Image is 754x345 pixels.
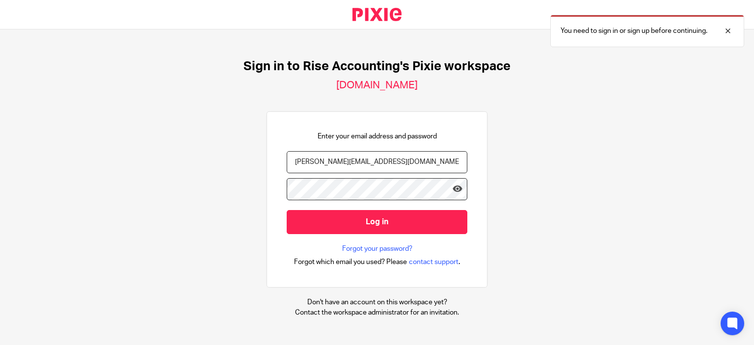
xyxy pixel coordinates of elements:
p: Don't have an account on this workspace yet? [295,297,459,307]
div: . [294,256,460,267]
input: name@example.com [287,151,467,173]
h2: [DOMAIN_NAME] [336,79,418,92]
p: Enter your email address and password [318,132,437,141]
a: Forgot your password? [342,244,412,254]
p: You need to sign in or sign up before continuing. [561,26,707,36]
h1: Sign in to Rise Accounting's Pixie workspace [243,59,511,74]
p: Contact the workspace administrator for an invitation. [295,308,459,318]
span: Forgot which email you used? Please [294,257,407,267]
span: contact support [409,257,458,267]
input: Log in [287,210,467,234]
